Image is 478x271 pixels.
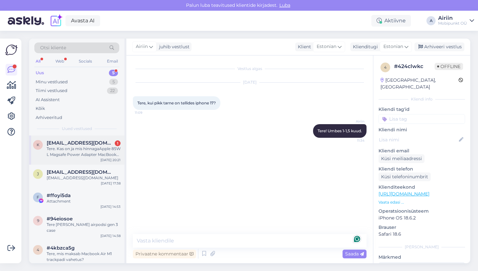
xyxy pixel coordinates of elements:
div: [DATE] 17:38 [101,181,121,186]
span: 11:09 [135,110,159,115]
p: Brauser [379,224,465,231]
span: Estonian [317,43,336,50]
div: Kliendi info [379,96,465,102]
div: juhib vestlust [157,43,190,50]
a: [URL][DOMAIN_NAME] [379,191,429,197]
div: 1 [115,140,121,146]
span: 11:34 [340,138,365,143]
div: A [426,16,436,25]
div: Küsi meiliaadressi [379,154,425,163]
a: AiriinMobipunkt OÜ [438,16,474,26]
span: #ffoyi5da [47,193,71,198]
div: All [34,57,42,65]
img: explore-ai [49,14,63,28]
div: Airiin [438,16,467,21]
span: f [37,195,39,200]
div: [DATE] 14:38 [100,233,121,238]
div: Minu vestlused [36,79,68,85]
span: Estonian [383,43,403,50]
span: 4 [37,247,39,252]
div: Küsi telefoninumbrit [379,172,431,181]
p: Klienditeekond [379,184,465,191]
div: Web [54,57,65,65]
div: [PERSON_NAME] [379,244,465,250]
div: 5 [109,79,118,85]
div: Aktiivne [371,15,411,27]
div: Arhiveeritud [36,114,62,121]
div: Attachment [47,198,121,204]
div: Klienditugi [350,43,378,50]
span: Offline [435,63,463,70]
div: Tere. Kas on ja mis hinnagaApple 85W L Magsafe Power Adapter MacBook Pro MC556LL/B A1344 A1343 [47,146,121,158]
span: Tere! Umbes 1-1,5 kuud. [318,128,362,133]
span: Tere, kui pikk tarne on tellides iphone 17? [137,100,216,105]
span: Saada [345,251,364,257]
div: Vestlus algas [133,66,367,72]
div: Tiimi vestlused [36,88,67,94]
div: Email [106,57,119,65]
div: 5 [109,70,118,76]
div: [DATE] 12:43 [100,263,121,267]
div: [DATE] 14:53 [100,204,121,209]
div: Mobipunkt OÜ [438,21,467,26]
div: Tere, mis maksab Macbook Air M1 trackpadi vahetus? [47,251,121,263]
p: Kliendi tag'id [379,106,465,113]
div: Socials [77,57,93,65]
div: [GEOGRAPHIC_DATA], [GEOGRAPHIC_DATA] [380,77,459,90]
span: k [37,142,40,147]
p: Märkmed [379,254,465,261]
p: Safari 18.6 [379,231,465,238]
p: iPhone OS 18.6.2 [379,215,465,221]
div: # 424clwkc [394,63,435,70]
img: Askly Logo [5,44,17,56]
span: juri.sokolov1961@gmail.com [47,169,114,175]
div: [DATE] [133,79,367,85]
div: Privaatne kommentaar [133,250,196,258]
span: Airiin [136,43,148,50]
p: Kliendi email [379,147,465,154]
span: Uued vestlused [62,126,92,132]
p: Operatsioonisüsteem [379,208,465,215]
div: [DATE] 20:21 [100,158,121,162]
p: Kliendi nimi [379,126,465,133]
div: Klient [295,43,311,50]
div: 22 [107,88,118,94]
input: Lisa nimi [379,136,458,143]
span: 9 [37,218,39,223]
span: Luba [277,2,292,8]
a: Avasta AI [65,15,100,26]
span: Otsi kliente [40,44,66,51]
p: Vaata edasi ... [379,199,465,205]
div: Arhiveeri vestlus [414,42,464,51]
div: AI Assistent [36,97,60,103]
span: #94eiosoe [47,216,73,222]
span: kulgver@gmail.com [47,140,114,146]
span: Airiin [340,119,365,124]
span: 4 [384,65,387,70]
span: #4kbzca5g [47,245,75,251]
div: Uus [36,70,44,76]
div: [EMAIL_ADDRESS][DOMAIN_NAME] [47,175,121,181]
span: j [37,171,39,176]
div: Tere [PERSON_NAME] airpodsi gen 3 case [47,222,121,233]
div: Kõik [36,105,45,112]
p: Kliendi telefon [379,166,465,172]
input: Lisa tag [379,114,465,124]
